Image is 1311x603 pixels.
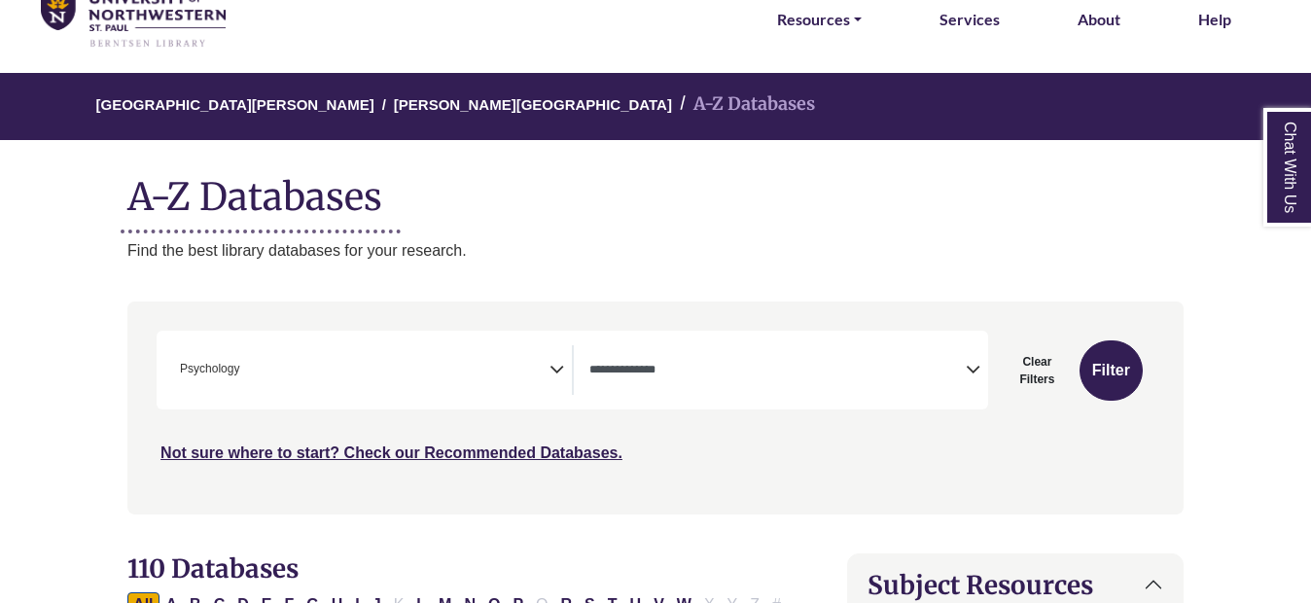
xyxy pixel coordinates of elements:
[1000,340,1075,401] button: Clear Filters
[1078,7,1120,32] a: About
[127,238,1184,264] p: Find the best library databases for your research.
[172,360,239,378] li: Psychology
[939,7,1000,32] a: Services
[180,360,239,378] span: Psychology
[589,364,966,379] textarea: Search
[96,93,374,113] a: [GEOGRAPHIC_DATA][PERSON_NAME]
[777,7,862,32] a: Resources
[243,364,252,379] textarea: Search
[127,160,1184,219] h1: A-Z Databases
[1080,340,1143,401] button: Submit for Search Results
[127,301,1184,514] nav: Search filters
[127,552,299,585] span: 110 Databases
[160,444,622,461] a: Not sure where to start? Check our Recommended Databases.
[672,90,815,119] li: A-Z Databases
[1198,7,1231,32] a: Help
[394,93,672,113] a: [PERSON_NAME][GEOGRAPHIC_DATA]
[127,73,1184,140] nav: breadcrumb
